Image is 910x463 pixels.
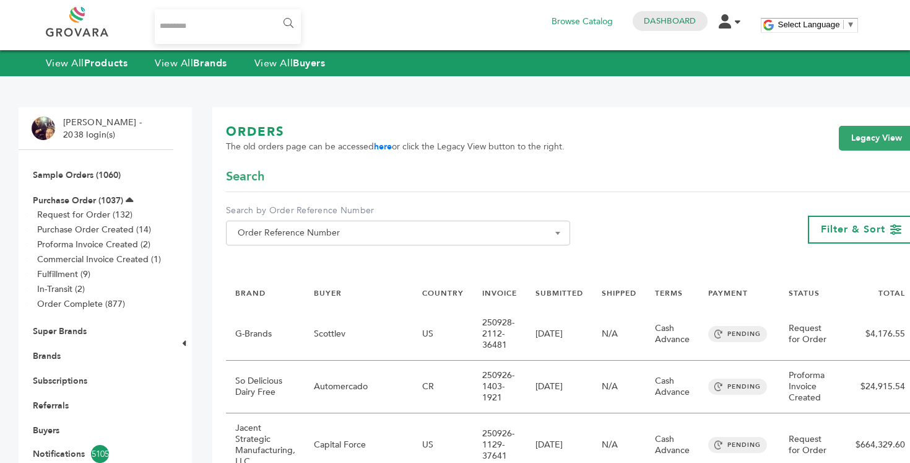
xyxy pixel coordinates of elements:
input: Search... [155,9,301,44]
a: SUBMITTED [535,288,583,298]
strong: Products [84,56,128,70]
span: PENDING [708,326,767,342]
a: STATUS [789,288,820,298]
a: Referrals [33,400,69,412]
a: INVOICE [482,288,517,298]
a: Browse Catalog [552,15,613,29]
td: Cash Advance [646,361,699,413]
span: PENDING [708,379,767,395]
td: N/A [592,361,646,413]
a: Proforma Invoice Created (2) [37,239,150,250]
span: Search [226,168,264,185]
td: G-Brands [226,308,305,361]
span: Filter & Sort [821,223,885,236]
a: PAYMENT [708,288,748,298]
span: Order Reference Number [226,221,570,245]
span: 5105 [91,445,109,463]
a: Commercial Invoice Created (1) [37,254,161,265]
label: Search by Order Reference Number [226,205,570,217]
a: Buyers [33,425,59,436]
td: US [413,308,473,361]
a: Super Brands [33,325,87,337]
a: BUYER [314,288,342,298]
a: TERMS [655,288,683,298]
a: BRAND [235,288,266,298]
td: Automercado [305,361,413,413]
td: Request for Order [779,308,839,361]
td: CR [413,361,473,413]
span: Select Language [778,20,840,29]
a: Notifications5105 [33,445,159,463]
li: [PERSON_NAME] - 2038 login(s) [63,117,145,141]
td: Proforma Invoice Created [779,361,839,413]
td: [DATE] [526,361,592,413]
a: In-Transit (2) [37,283,85,295]
a: SHIPPED [602,288,636,298]
td: Scottlev [305,308,413,361]
h1: ORDERS [226,123,565,141]
a: Dashboard [644,15,696,27]
a: Request for Order (132) [37,209,132,221]
a: Sample Orders (1060) [33,169,121,181]
a: TOTAL [878,288,905,298]
a: Purchase Order (1037) [33,195,123,206]
td: So Delicious Dairy Free [226,361,305,413]
td: 250926-1403-1921 [473,361,526,413]
span: Order Reference Number [233,224,563,242]
span: The old orders page can be accessed or click the Legacy View button to the right. [226,141,565,153]
a: View AllProducts [46,56,128,70]
td: 250928-2112-36481 [473,308,526,361]
td: N/A [592,308,646,361]
strong: Brands [193,56,227,70]
a: COUNTRY [422,288,464,298]
a: Select Language​ [778,20,855,29]
span: ▼ [847,20,855,29]
a: Subscriptions [33,375,87,387]
span: PENDING [708,437,767,453]
td: [DATE] [526,308,592,361]
strong: Buyers [293,56,325,70]
a: Brands [33,350,61,362]
a: here [374,141,392,152]
a: Purchase Order Created (14) [37,224,151,236]
a: Fulfillment (9) [37,268,90,280]
a: View AllBuyers [254,56,326,70]
span: ​ [843,20,844,29]
td: Cash Advance [646,308,699,361]
a: View AllBrands [155,56,227,70]
a: Order Complete (877) [37,298,125,310]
